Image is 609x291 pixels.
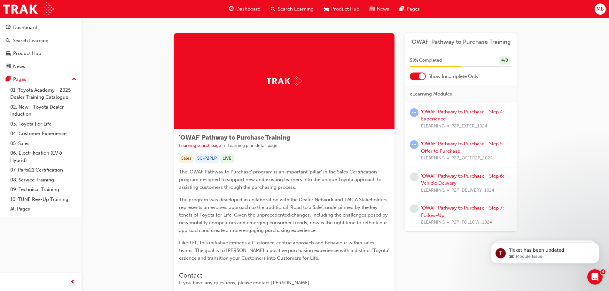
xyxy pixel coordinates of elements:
div: LIVE [220,154,234,163]
span: guage-icon [6,25,11,31]
span: prev-icon [70,278,75,286]
span: P2P_EXPER_1024 [451,123,487,130]
span: ELEARNING [421,123,445,130]
span: The program was developed in collaboration with the Dealer Network and TMCA Stakeholders, represe... [179,197,390,233]
a: 08. Service Training [8,175,79,185]
span: ELEARNING [421,187,445,194]
span: Product Hub [331,5,359,13]
iframe: Intercom live chat [587,269,603,285]
span: search-icon [6,38,10,44]
a: 10. TUNE Rev-Up Training [8,195,79,204]
div: Search Learning [13,37,49,44]
span: News [377,5,389,13]
a: search-iconSearch Learning [266,3,319,16]
span: learningRecordVerb_ATTEMPT-icon [410,140,418,149]
a: 'OWAF' Pathway to Purchase - Step 5: Offer to Purchase [421,141,504,154]
a: guage-iconDashboard [224,3,266,16]
span: MB [597,5,604,13]
img: Trak [267,76,302,86]
a: 'OWAF' Pathway to Purchase - Step 6: Vehicle Delivery [421,173,504,186]
span: 50 % Completed [410,57,442,64]
a: 'OWAF' Pathway to Purchase Training [410,38,511,46]
a: Search Learning [3,35,79,47]
span: news-icon [370,5,374,13]
span: search-icon [271,5,275,13]
span: learningRecordVerb_ATTEMPT-icon [410,108,418,117]
span: P2P_OFFER2P_1024 [451,155,493,162]
iframe: Intercom notifications message [481,229,609,274]
div: Dashboard [13,24,37,31]
a: car-iconProduct Hub [319,3,364,16]
span: ELEARNING [421,155,445,162]
button: Pages [3,73,79,85]
h3: Contact [179,272,389,279]
div: If you have any questions, please contact [PERSON_NAME]. [179,279,389,287]
span: P2P_FOLLOW_1024 [451,219,492,226]
span: up-icon [72,75,76,84]
a: 'OWAF' Pathway to Purchase - Step 4: Experience [421,109,504,122]
a: pages-iconPages [394,3,425,16]
span: Show Incomplete Only [428,73,479,80]
a: 07. Parts21 Certification [8,165,79,175]
span: ELEARNING [421,219,445,226]
a: news-iconNews [364,3,394,16]
a: Product Hub [3,48,79,59]
div: Sales [179,154,194,163]
div: Product Hub [13,50,41,57]
span: 4 [600,269,605,274]
span: car-icon [324,5,329,13]
a: 03. Toyota For Life [8,119,79,129]
span: guage-icon [229,5,234,13]
a: 04. Customer Experience [8,129,79,139]
span: Search Learning [278,5,314,13]
span: P2P_DELIVERY_1024 [451,187,494,194]
div: Pages [13,76,26,83]
a: 05. Sales [8,139,79,149]
div: SC-P2PLP [195,154,219,163]
span: car-icon [6,51,11,57]
span: The 'OWAF Pathway to Purchase' program is an important 'pillar' in the Sales Certification progra... [179,169,383,190]
span: news-icon [6,64,11,70]
div: 4 / 8 [499,56,510,65]
span: learningRecordVerb_NONE-icon [410,204,418,213]
span: Like TFL, this initiative embeds a Customer-centric approach and behaviour within sales teams. Th... [179,240,390,261]
div: News [13,63,25,70]
span: Pages [407,5,420,13]
a: 02. New - Toyota Dealer Induction [8,102,79,119]
a: All Pages [8,204,79,214]
li: Learning plan detail page [228,142,277,149]
a: 06. Electrification (EV & Hybrid) [8,148,79,165]
span: learningRecordVerb_NONE-icon [410,172,418,181]
span: 'OWAF' Pathway to Purchase Training [179,134,290,141]
a: News [3,61,79,73]
a: 01. Toyota Academy - 2025 Dealer Training Catalogue [8,85,79,102]
span: eLearning Modules [410,90,452,98]
a: 'OWAF' Pathway to Purchase - Step 7: Follow-Up [421,205,504,218]
span: pages-icon [399,5,404,13]
span: pages-icon [6,77,11,82]
a: Learning search page [179,143,221,148]
button: DashboardSearch LearningProduct HubNews [3,20,79,73]
a: 09. Technical Training [8,185,79,195]
button: MB [595,4,606,15]
a: Dashboard [3,22,79,34]
span: Dashboard [236,5,261,13]
img: Trak [3,2,54,16]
